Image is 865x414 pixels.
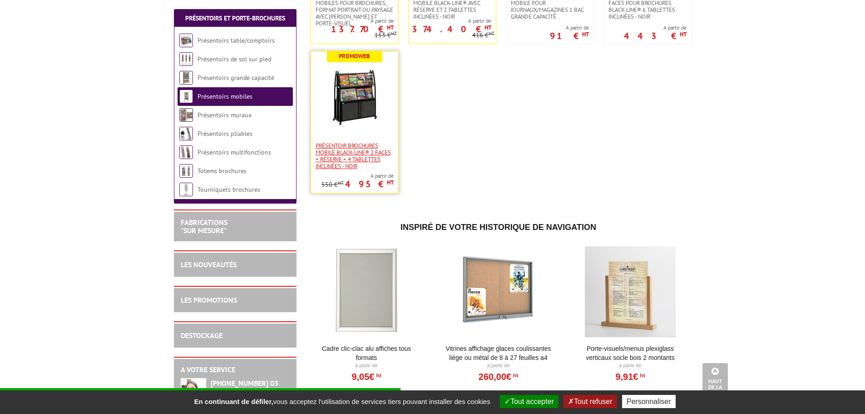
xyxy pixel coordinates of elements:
[181,331,222,340] a: DESTOCKAGE
[179,52,193,66] img: Présentoirs de sol sur pied
[442,344,554,362] a: Vitrines affichage glaces coulissantes liège ou métal de 8 à 27 feuilles A4
[331,26,394,32] p: 137.70 €
[511,372,518,379] sup: HT
[211,379,278,388] strong: [PHONE_NUMBER] 03
[179,127,193,140] img: Présentoirs pliables
[181,366,290,374] h2: A votre service
[198,55,271,63] a: Présentoirs de sol sur pied
[179,164,193,178] img: Totems brochures
[198,111,252,119] a: Présentoirs muraux
[409,17,491,25] span: A partir de
[400,223,596,232] span: Inspiré de votre historique de navigation
[323,65,386,129] img: Présentoir brochures mobile Black-Line® 2 faces + Réserve + 4 tablettes inclinées - Noir
[351,374,381,379] a: 9,05€HT
[582,30,589,38] sup: HT
[624,24,687,31] span: A partir de
[375,32,397,39] p: 153 €
[624,33,687,39] p: 443 €
[179,71,193,85] img: Présentoirs grande capacité
[321,181,344,188] p: 550 €
[179,90,193,103] img: Présentoirs mobiles
[374,372,381,379] sup: HT
[391,30,397,36] sup: HT
[622,395,676,408] button: Personnaliser (fenêtre modale)
[563,395,617,408] button: Tout refuser
[702,363,728,400] a: Haut de la page
[550,24,589,31] span: A partir de
[185,14,285,22] a: Présentoirs et Porte-brochures
[181,295,237,304] a: LES PROMOTIONS
[316,142,394,170] span: Présentoir brochures mobile Black-Line® 2 faces + Réserve + 4 tablettes inclinées - Noir
[181,378,206,414] img: widget-service.jpg
[311,344,423,362] a: Cadre Clic-Clac Alu affiches tous formats
[311,17,394,25] span: A partir de
[550,33,589,39] p: 91 €
[179,183,193,196] img: Tourniquets brochures
[442,362,554,369] p: À partir de
[615,374,645,379] a: 9,91€HT
[345,181,394,187] p: 495 €
[484,24,491,31] sup: HT
[181,260,237,269] a: LES NOUVEAUTÉS
[412,26,491,32] p: 374.40 €
[194,398,273,405] strong: En continuant de défiler,
[489,30,494,36] sup: HT
[198,185,260,194] a: Tourniquets brochures
[479,374,518,379] a: 260,00€HT
[338,180,344,186] sup: HT
[198,74,274,82] a: Présentoirs grande capacité
[311,362,423,369] p: À partir de
[179,34,193,47] img: Présentoirs table/comptoirs
[680,30,687,38] sup: HT
[387,179,394,186] sup: HT
[500,395,559,408] button: Tout accepter
[198,148,271,156] a: Présentoirs multifonctions
[339,52,370,60] b: Promoweb
[181,218,227,235] a: FABRICATIONS"Sur Mesure"
[638,372,645,379] sup: HT
[179,108,193,122] img: Présentoirs muraux
[321,172,394,180] span: A partir de
[472,32,494,39] p: 416 €
[574,344,687,362] a: Porte-Visuels/Menus Plexiglass Verticaux Socle Bois 2 Montants
[198,92,252,100] a: Présentoirs mobiles
[198,36,275,45] a: Présentoirs table/comptoirs
[198,130,252,138] a: Présentoirs pliables
[198,167,247,175] a: Totems brochures
[387,24,394,31] sup: HT
[574,362,687,369] p: À partir de
[311,142,398,170] a: Présentoir brochures mobile Black-Line® 2 faces + Réserve + 4 tablettes inclinées - Noir
[189,398,494,405] span: vous acceptez l'utilisation de services tiers pouvant installer des cookies
[179,145,193,159] img: Présentoirs multifonctions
